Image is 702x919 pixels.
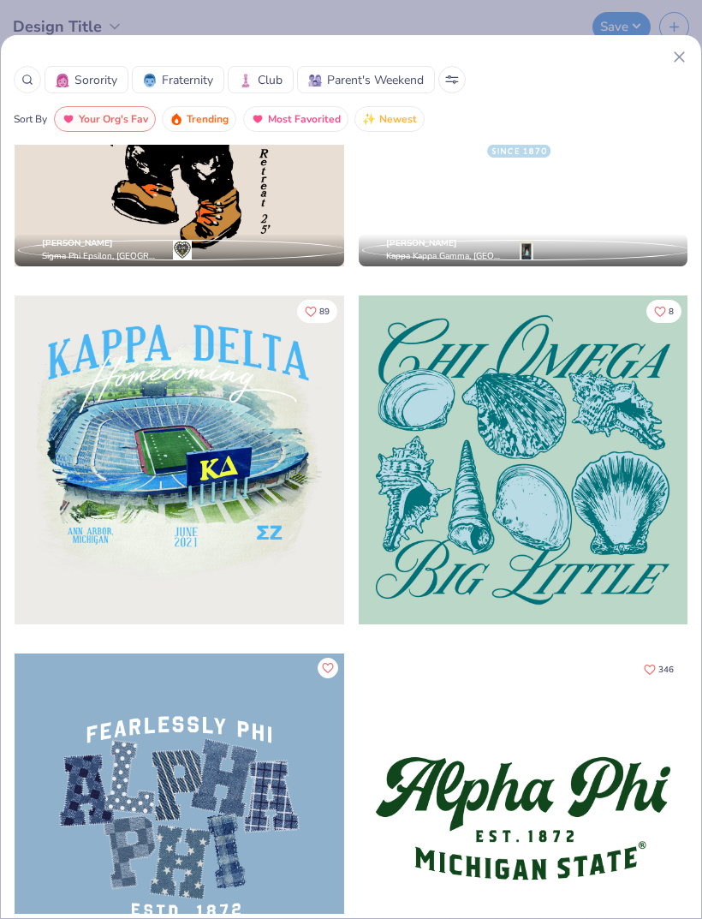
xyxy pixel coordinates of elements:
span: Newest [379,110,417,129]
img: most_fav.gif [62,112,75,126]
span: 346 [658,665,674,674]
span: Fraternity [162,71,213,89]
img: Parent's Weekend [308,74,322,87]
button: FraternityFraternity [132,66,224,93]
span: Your Org's Fav [79,110,148,129]
span: Sigma Phi Epsilon, [GEOGRAPHIC_DATA][US_STATE] [42,250,160,263]
span: Most Favorited [268,110,341,129]
img: most_fav.gif [251,112,265,126]
span: Club [258,71,283,89]
button: Like [646,300,681,323]
button: Like [636,658,681,681]
button: ClubClub [228,66,294,93]
button: Your Org's Fav [54,106,156,132]
img: newest.gif [362,112,376,126]
span: Trending [187,110,229,129]
button: Sort Popup Button [438,66,466,93]
span: [PERSON_NAME] [42,237,113,249]
img: trending.gif [170,112,183,126]
span: 8 [669,307,674,315]
span: [PERSON_NAME] [386,237,457,249]
div: Sort By [14,111,47,127]
span: 89 [319,307,330,315]
button: Parent's WeekendParent's Weekend [297,66,435,93]
button: Like [297,300,337,323]
span: Kappa Kappa Gamma, [GEOGRAPHIC_DATA] [386,250,504,263]
button: Like [318,658,338,678]
img: Sorority [56,74,69,87]
button: Newest [354,106,425,132]
span: Parent's Weekend [327,71,424,89]
span: Sorority [74,71,117,89]
button: Trending [162,106,236,132]
img: Fraternity [143,74,157,87]
button: Most Favorited [243,106,348,132]
button: SororitySorority [45,66,128,93]
img: Club [239,74,253,87]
